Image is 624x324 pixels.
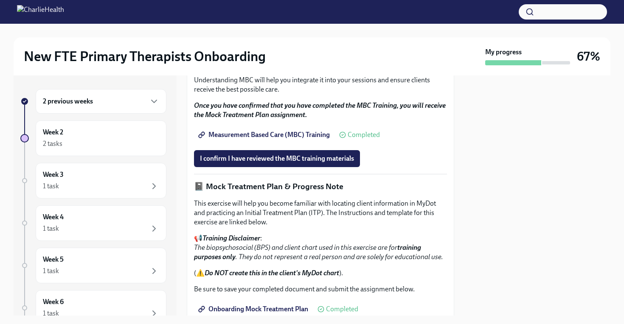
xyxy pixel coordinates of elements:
[200,131,330,139] span: Measurement Based Care (MBC) Training
[194,285,447,294] p: Be sure to save your completed document and submit the assignment below.
[194,301,314,318] a: Onboarding Mock Treatment Plan
[43,309,59,318] div: 1 task
[194,199,447,227] p: This exercise will help you become familiar with locating client information in MyDot and practic...
[43,255,64,264] h6: Week 5
[24,48,266,65] h2: New FTE Primary Therapists Onboarding
[194,268,447,278] p: (⚠️ ).
[194,126,336,143] a: Measurement Based Care (MBC) Training
[20,120,166,156] a: Week 22 tasks
[36,89,166,114] div: 2 previous weeks
[43,170,64,179] h6: Week 3
[43,212,64,222] h6: Week 4
[43,297,64,307] h6: Week 6
[194,234,447,262] p: 📢 :
[194,101,446,119] strong: Once you have confirmed that you have completed the MBC Training, you will receive the Mock Treat...
[205,269,339,277] strong: Do NOT create this in the client's MyDot chart
[43,266,59,276] div: 1 task
[200,154,354,163] span: I confirm I have reviewed the MBC training materials
[43,139,62,148] div: 2 tasks
[20,163,166,198] a: Week 31 task
[43,128,63,137] h6: Week 2
[194,181,447,192] p: 📓 Mock Treatment Plan & Progress Note
[194,150,360,167] button: I confirm I have reviewed the MBC training materials
[348,131,380,138] span: Completed
[202,234,260,242] strong: Training Disclaimer
[194,243,443,261] em: The biopsychosocial (BPS) and client chart used in this exercise are for . They do not represent ...
[326,306,358,313] span: Completed
[485,47,522,57] strong: My progress
[43,182,59,191] div: 1 task
[17,5,64,19] img: CharlieHealth
[20,248,166,283] a: Week 51 task
[194,75,447,94] p: Understanding MBC will help you integrate it into your sessions and ensure clients receive the be...
[194,243,421,261] strong: training purposes only
[43,97,93,106] h6: 2 previous weeks
[577,49,600,64] h3: 67%
[20,205,166,241] a: Week 41 task
[43,224,59,233] div: 1 task
[200,305,308,313] span: Onboarding Mock Treatment Plan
